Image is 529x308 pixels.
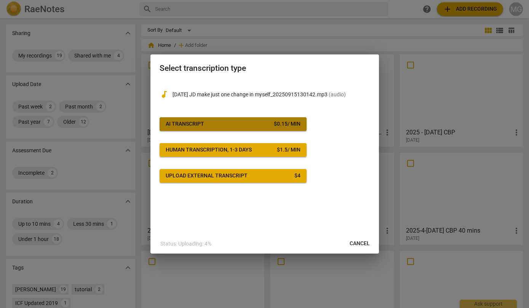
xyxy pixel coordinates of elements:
[166,172,248,180] div: Upload external transcript
[160,169,307,183] button: Upload external transcript$4
[160,240,211,248] p: Status: Uploading: 4%
[166,146,252,154] div: Human transcription, 1-3 days
[294,172,300,180] div: $ 4
[344,237,376,251] button: Cancel
[350,240,370,247] span: Cancel
[160,64,370,73] h2: Select transcription type
[274,120,300,128] div: $ 0.15 / min
[160,117,307,131] button: AI Transcript$0.15/ min
[173,91,370,99] p: 2025 Aug 25 JD make just one change in myself_20250915130142.mp3(audio)
[166,120,204,128] div: AI Transcript
[277,146,300,154] div: $ 1.5 / min
[160,90,169,99] span: audiotrack
[160,143,307,157] button: Human transcription, 1-3 days$1.5/ min
[329,91,346,97] span: ( audio )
